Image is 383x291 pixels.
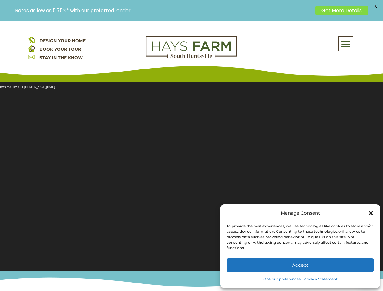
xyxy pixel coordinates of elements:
div: Close dialog [368,210,374,216]
a: hays farm homes huntsville development [146,54,237,59]
a: Privacy Statement [304,275,338,283]
div: To provide the best experiences, we use technologies like cookies to store and/or access device i... [227,223,373,251]
div: Manage Consent [281,209,320,217]
a: STAY IN THE KNOW [39,55,83,60]
img: design your home [28,36,35,43]
a: DESIGN YOUR HOME [39,38,86,43]
button: Accept [227,258,374,272]
a: Get More Details [315,6,368,15]
img: book your home tour [28,45,35,52]
p: Rates as low as 5.75%* with our preferred lender [15,8,312,13]
a: Opt-out preferences [263,275,301,283]
a: BOOK YOUR TOUR [39,46,81,52]
img: Logo [146,36,237,58]
span: X [371,2,380,11]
